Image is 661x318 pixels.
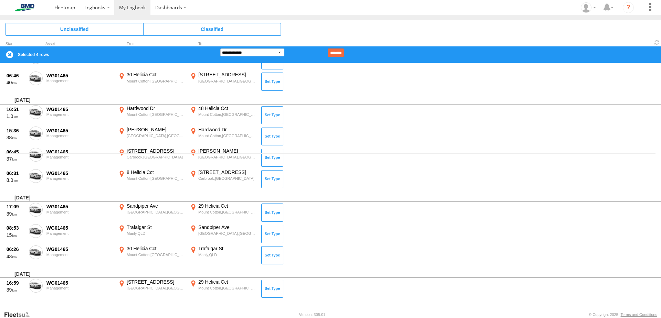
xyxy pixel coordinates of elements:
[189,245,258,265] label: Click to View Event Location
[7,225,25,231] div: 08:53
[46,176,113,180] div: Management
[189,169,258,189] label: Click to View Event Location
[198,176,256,181] div: Carbrook,[GEOGRAPHIC_DATA]
[198,148,256,154] div: [PERSON_NAME]
[7,211,25,217] div: 39
[261,204,283,221] button: Click to Set
[117,127,186,146] label: Click to View Event Location
[127,79,185,84] div: Mount Cotton,[GEOGRAPHIC_DATA]
[117,72,186,91] label: Click to View Event Location
[198,127,256,133] div: Hardwood Dr
[261,246,283,264] button: Click to Set
[653,39,661,46] span: Refresh
[589,312,657,317] div: © Copyright 2025 -
[198,79,256,84] div: [GEOGRAPHIC_DATA],[GEOGRAPHIC_DATA]
[621,312,657,317] a: Terms and Conditions
[46,73,113,79] div: WG01465
[7,246,25,252] div: 06:26
[117,169,186,189] label: Click to View Event Location
[7,113,25,119] div: 1.0
[7,253,25,260] div: 43
[127,133,185,138] div: [GEOGRAPHIC_DATA],[GEOGRAPHIC_DATA]
[46,225,113,231] div: WG01465
[127,231,185,236] div: Manly,QLD
[7,106,25,112] div: 16:51
[46,280,113,286] div: WG01465
[6,23,143,35] span: Click to view Unclassified Trips
[127,127,185,133] div: [PERSON_NAME]
[46,210,113,214] div: Management
[46,155,113,159] div: Management
[261,280,283,298] button: Click to Set
[198,286,256,290] div: Mount Cotton,[GEOGRAPHIC_DATA]
[46,253,113,257] div: Management
[46,231,113,235] div: Management
[198,133,256,138] div: Mount Cotton,[GEOGRAPHIC_DATA]
[7,4,43,11] img: bmd-logo.svg
[261,225,283,243] button: Click to Set
[6,42,26,46] div: Click to Sort
[127,155,185,160] div: Carbrook,[GEOGRAPHIC_DATA]
[46,128,113,134] div: WG01465
[127,148,185,154] div: [STREET_ADDRESS]
[189,224,258,244] label: Click to View Event Location
[189,42,258,46] div: To
[45,42,114,46] div: Asset
[7,156,25,162] div: 37
[198,203,256,209] div: 29 Helicia Cct
[198,224,256,230] div: Sandpiper Ave
[4,311,35,318] a: Visit our Website
[7,177,25,183] div: 8.0
[189,105,258,125] label: Click to View Event Location
[46,204,113,210] div: WG01465
[46,286,113,290] div: Management
[261,106,283,124] button: Click to Set
[46,79,113,83] div: Management
[127,203,185,209] div: Sandpiper Ave
[127,105,185,111] div: Hardwood Dr
[117,245,186,265] label: Click to View Event Location
[127,112,185,117] div: Mount Cotton,[GEOGRAPHIC_DATA]
[261,170,283,188] button: Click to Set
[127,169,185,175] div: 8 Helicia Cct
[198,169,256,175] div: [STREET_ADDRESS]
[117,224,186,244] label: Click to View Event Location
[127,176,185,181] div: Mount Cotton,[GEOGRAPHIC_DATA]
[46,112,113,117] div: Management
[117,42,186,46] div: From
[127,286,185,290] div: [GEOGRAPHIC_DATA],[GEOGRAPHIC_DATA]
[117,148,186,168] label: Click to View Event Location
[7,128,25,134] div: 15:36
[261,128,283,145] button: Click to Set
[198,279,256,285] div: 29 Helicia Cct
[198,245,256,252] div: Trafalgar St
[189,279,258,299] label: Click to View Event Location
[117,279,186,299] label: Click to View Event Location
[7,280,25,286] div: 16:59
[198,210,256,215] div: Mount Cotton,[GEOGRAPHIC_DATA]
[46,106,113,112] div: WG01465
[127,72,185,78] div: 30 Helicia Cct
[7,287,25,293] div: 39
[7,73,25,79] div: 06:46
[46,246,113,252] div: WG01465
[46,149,113,155] div: WG01465
[623,2,634,13] i: ?
[127,252,185,257] div: Mount Cotton,[GEOGRAPHIC_DATA]
[46,170,113,176] div: WG01465
[189,203,258,223] label: Click to View Event Location
[127,279,185,285] div: [STREET_ADDRESS]
[7,204,25,210] div: 17:09
[7,232,25,238] div: 15
[198,231,256,236] div: [GEOGRAPHIC_DATA],[GEOGRAPHIC_DATA]
[117,203,186,223] label: Click to View Event Location
[127,210,185,215] div: [GEOGRAPHIC_DATA],[GEOGRAPHIC_DATA]
[189,148,258,168] label: Click to View Event Location
[299,312,325,317] div: Version: 305.01
[261,149,283,167] button: Click to Set
[143,23,281,35] span: Click to view Classified Trips
[198,72,256,78] div: [STREET_ADDRESS]
[7,134,25,141] div: 38
[127,224,185,230] div: Trafalgar St
[189,72,258,91] label: Click to View Event Location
